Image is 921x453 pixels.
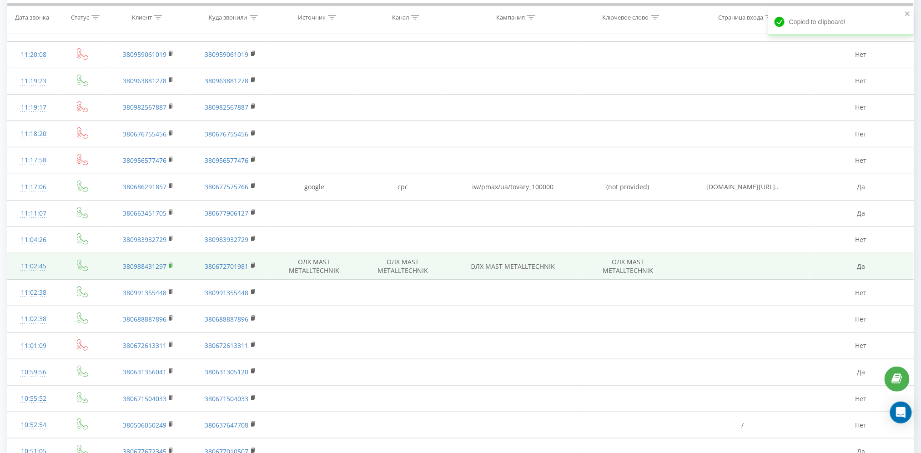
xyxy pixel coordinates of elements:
div: 11:18:20 [16,125,50,143]
button: close [905,10,911,19]
td: Нет [809,94,914,121]
div: 11:04:26 [16,231,50,249]
a: 380983932729 [123,235,166,244]
a: 380991355448 [205,288,249,297]
td: Нет [809,306,914,332]
div: Статус [71,13,89,21]
div: Страница входа [718,13,763,21]
td: Нет [809,386,914,412]
span: [DOMAIN_NAME][URL].. [707,182,779,191]
td: (not provided) [579,174,677,200]
td: Да [809,253,914,280]
a: 380672701981 [205,262,249,271]
div: 11:17:06 [16,178,50,196]
a: 380672613311 [205,341,249,350]
div: Куда звонили [209,13,247,21]
div: 10:59:56 [16,363,50,381]
div: Клиент [132,13,152,21]
td: ОЛХ MAST METALLTECHNIK [270,253,358,280]
div: Канал [392,13,409,21]
td: Нет [809,147,914,174]
div: 11:01:09 [16,337,50,355]
div: Ключевое слово [603,13,649,21]
td: iw/pmax/ua/tovary_100000 [447,174,579,200]
a: 380663451705 [123,209,166,217]
a: 380631356041 [123,367,166,376]
div: 10:52:54 [16,416,50,434]
td: ОЛХ MAST METALLTECHNIK [358,253,447,280]
div: 11:17:58 [16,151,50,169]
a: 380676755456 [205,130,249,138]
td: Да [809,359,914,385]
div: Кампания [496,13,525,21]
a: 380988431297 [123,262,166,271]
td: / [677,412,809,438]
td: Да [809,174,914,200]
td: Нет [809,121,914,147]
a: 380991355448 [123,288,166,297]
td: Нет [809,280,914,306]
td: Да [809,200,914,226]
a: 380983932729 [205,235,249,244]
td: ОЛХ MAST METALLTECHNIK [579,253,677,280]
td: Нет [809,226,914,253]
a: 380956577476 [123,156,166,165]
a: 380688887896 [123,315,166,323]
a: 380963881278 [123,76,166,85]
a: 380688887896 [205,315,249,323]
div: 11:19:17 [16,99,50,116]
td: Нет [809,332,914,359]
a: 380672613311 [123,341,166,350]
div: 11:19:23 [16,72,50,90]
a: 380956577476 [205,156,249,165]
td: Нет [809,41,914,68]
a: 380963881278 [205,76,249,85]
td: Нет [809,412,914,438]
div: Copied to clipboard! [768,7,914,36]
a: 380676755456 [123,130,166,138]
div: Дата звонка [15,13,49,21]
div: Open Intercom Messenger [890,402,912,423]
a: 380637647708 [205,421,249,429]
div: 11:20:08 [16,46,50,64]
a: 380959061019 [123,50,166,59]
a: 380671504033 [123,394,166,403]
a: 380671504033 [205,394,249,403]
td: Нет [809,68,914,94]
a: 380686291857 [123,182,166,191]
div: 11:02:45 [16,257,50,275]
td: cpc [358,174,447,200]
div: 10:55:52 [16,390,50,408]
a: 380677906127 [205,209,249,217]
td: ОЛХ MAST METALLTECHNIK [447,253,579,280]
a: 380959061019 [205,50,249,59]
a: 380982567887 [205,103,249,111]
td: google [270,174,358,200]
a: 380506050249 [123,421,166,429]
div: 11:02:38 [16,310,50,328]
a: 380982567887 [123,103,166,111]
div: 11:02:38 [16,284,50,302]
a: 380631305120 [205,367,249,376]
div: 11:11:07 [16,205,50,222]
a: 380677575766 [205,182,249,191]
div: Источник [298,13,326,21]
